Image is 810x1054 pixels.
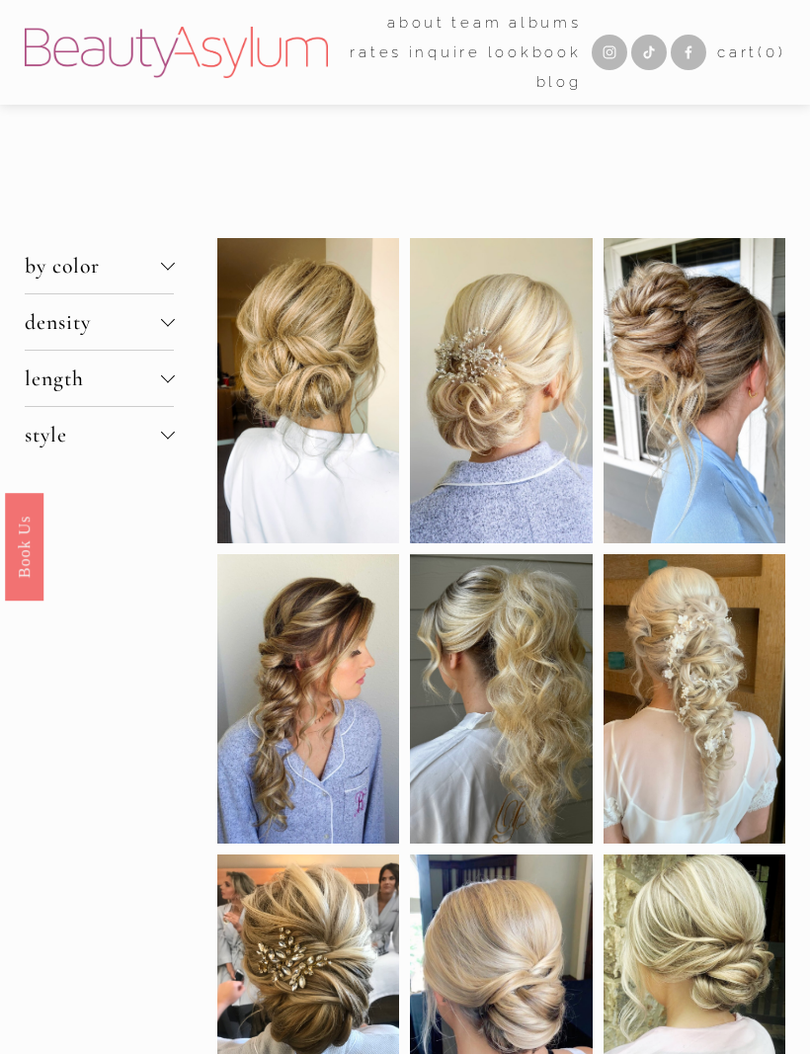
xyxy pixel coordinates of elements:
a: albums [509,8,582,38]
a: folder dropdown [451,8,502,38]
button: length [25,351,175,406]
a: TikTok [631,35,667,70]
button: density [25,294,175,350]
a: Rates [350,38,402,67]
a: Lookbook [488,38,582,67]
span: style [25,422,161,447]
a: folder dropdown [387,8,445,38]
span: by color [25,253,161,279]
span: ( ) [758,43,785,61]
a: Inquire [409,38,481,67]
a: Blog [536,67,582,97]
span: 0 [766,43,778,61]
span: team [451,10,502,37]
button: style [25,407,175,462]
button: by color [25,238,175,293]
a: 0 items in cart [717,40,785,66]
a: Facebook [671,35,706,70]
span: about [387,10,445,37]
span: density [25,309,161,335]
span: length [25,365,161,391]
a: Book Us [5,492,43,600]
a: Instagram [592,35,627,70]
img: Beauty Asylum | Bridal Hair &amp; Makeup Charlotte &amp; Atlanta [25,27,328,78]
